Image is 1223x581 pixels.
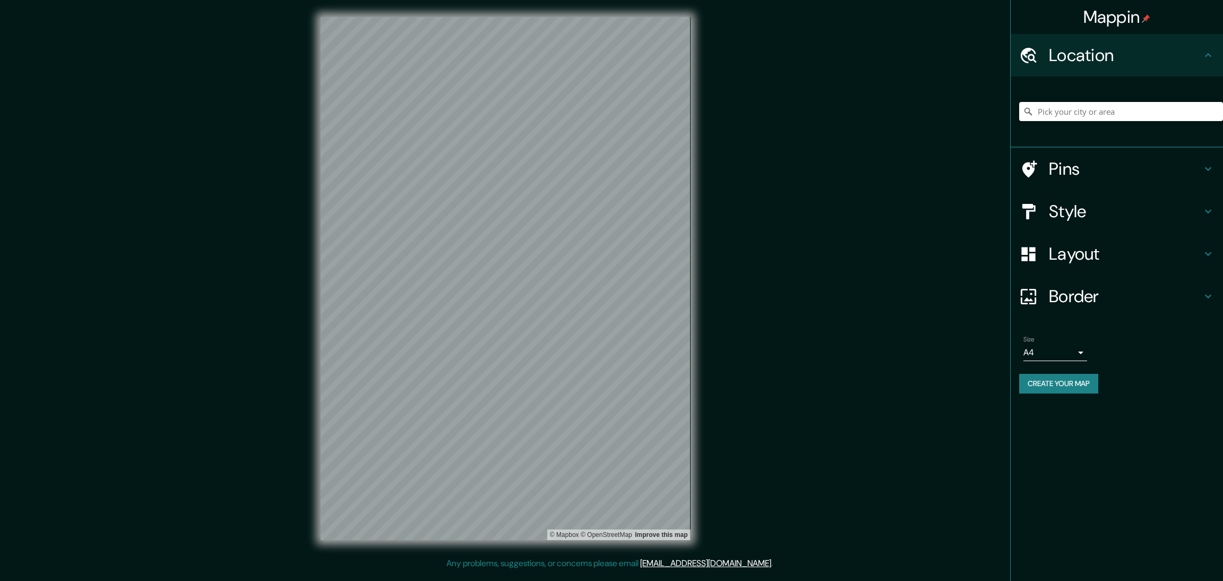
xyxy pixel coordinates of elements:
div: A4 [1023,344,1087,361]
div: Style [1011,190,1223,233]
a: Map feedback [635,531,687,539]
div: Pins [1011,148,1223,190]
img: pin-icon.png [1142,14,1150,23]
a: OpenStreetMap [581,531,632,539]
div: Border [1011,275,1223,318]
h4: Style [1049,201,1202,222]
h4: Mappin [1083,6,1151,28]
div: Layout [1011,233,1223,275]
h4: Border [1049,286,1202,307]
canvas: Map [321,17,691,540]
h4: Layout [1049,243,1202,264]
h4: Pins [1049,158,1202,180]
a: [EMAIL_ADDRESS][DOMAIN_NAME] [640,558,771,569]
h4: Location [1049,45,1202,66]
input: Pick your city or area [1019,102,1223,121]
p: Any problems, suggestions, or concerns please email . [446,557,773,570]
div: . [773,557,774,570]
a: Mapbox [550,531,579,539]
div: . [774,557,777,570]
button: Create your map [1019,374,1098,394]
div: Location [1011,34,1223,76]
label: Size [1023,335,1035,344]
